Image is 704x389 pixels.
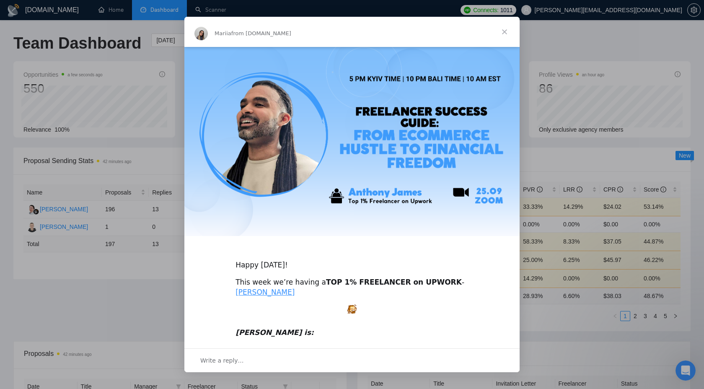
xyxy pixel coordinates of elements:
[184,348,520,372] div: Open conversation and reply
[236,277,468,298] div: This week we’re having a -
[347,304,357,314] img: :excited:
[326,278,462,286] b: TOP 1% FREELANCER on UPWORK
[236,288,295,296] a: [PERSON_NAME]
[236,328,314,337] i: [PERSON_NAME] is:
[236,250,468,270] div: Happy [DATE]!
[489,17,520,47] span: Close
[194,27,208,40] img: Profile image for Mariia
[200,355,244,366] span: Write a reply…
[215,30,231,36] span: Mariia
[231,30,291,36] span: from [DOMAIN_NAME]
